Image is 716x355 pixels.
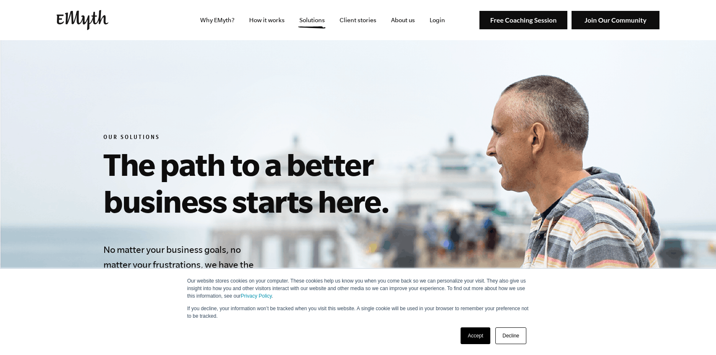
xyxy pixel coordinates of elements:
img: EMyth [57,10,108,30]
h4: No matter your business goals, no matter your frustrations, we have the process and the tools to ... [103,242,264,302]
a: Accept [461,327,490,344]
img: Free Coaching Session [479,11,567,30]
img: Join Our Community [572,11,659,30]
h1: The path to a better business starts here. [103,146,485,219]
h6: Our Solutions [103,134,485,142]
p: Our website stores cookies on your computer. These cookies help us know you when you come back so... [187,277,529,300]
p: If you decline, your information won’t be tracked when you visit this website. A single cookie wi... [187,305,529,320]
a: Decline [495,327,526,344]
a: Privacy Policy [241,293,272,299]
